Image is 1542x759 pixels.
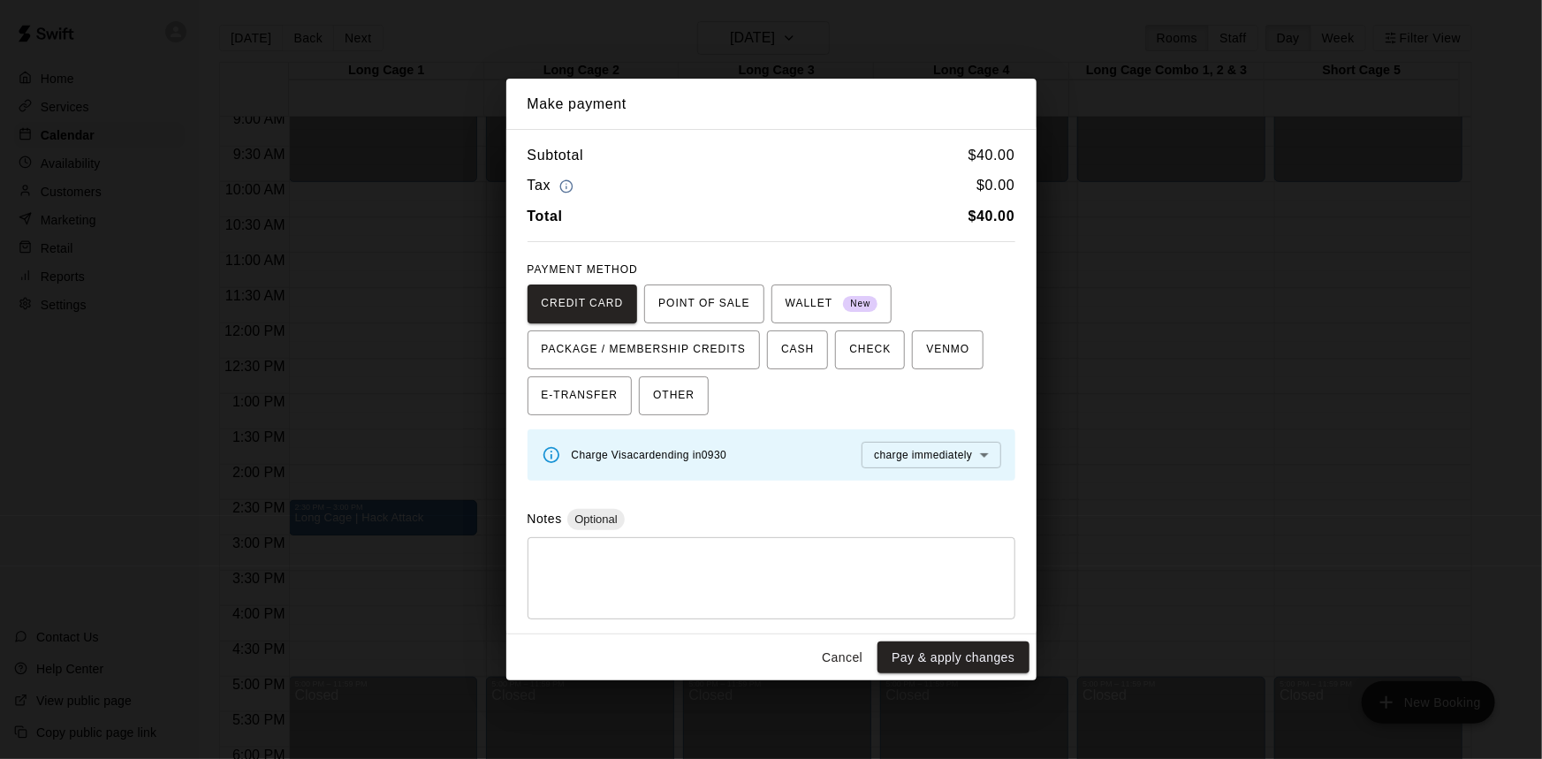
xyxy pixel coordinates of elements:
span: PAYMENT METHOD [528,263,638,276]
button: POINT OF SALE [644,285,763,323]
button: Pay & apply changes [877,641,1029,674]
b: Total [528,209,563,224]
button: PACKAGE / MEMBERSHIP CREDITS [528,330,761,369]
span: Charge Visa card ending in 0930 [572,449,727,461]
span: CREDIT CARD [542,290,624,318]
span: PACKAGE / MEMBERSHIP CREDITS [542,336,747,364]
h6: Tax [528,174,579,198]
span: Optional [567,512,624,526]
span: CHECK [849,336,891,364]
span: CASH [781,336,814,364]
b: $ 40.00 [968,209,1015,224]
button: WALLET New [771,285,893,323]
span: VENMO [926,336,969,364]
span: OTHER [653,382,695,410]
button: CREDIT CARD [528,285,638,323]
span: WALLET [786,290,878,318]
span: POINT OF SALE [658,290,749,318]
span: New [843,292,877,316]
button: E-TRANSFER [528,376,633,415]
button: Cancel [814,641,870,674]
span: charge immediately [874,449,972,461]
label: Notes [528,512,562,526]
h2: Make payment [506,79,1037,130]
button: CHECK [835,330,905,369]
span: E-TRANSFER [542,382,619,410]
h6: Subtotal [528,144,584,167]
button: CASH [767,330,828,369]
h6: $ 40.00 [968,144,1015,167]
button: VENMO [912,330,984,369]
button: OTHER [639,376,709,415]
h6: $ 0.00 [976,174,1014,198]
